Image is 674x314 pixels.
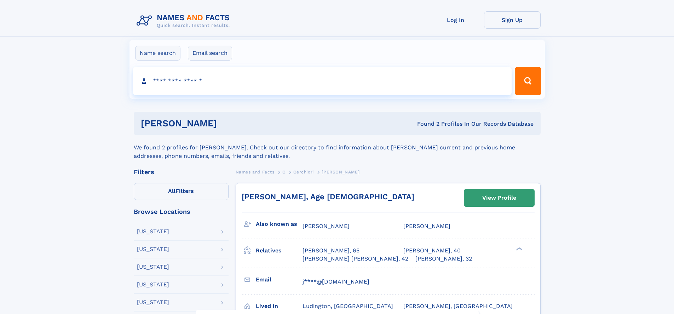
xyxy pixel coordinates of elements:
[282,170,286,175] span: C
[415,255,472,263] a: [PERSON_NAME], 32
[515,67,541,95] button: Search Button
[464,189,534,206] a: View Profile
[236,167,275,176] a: Names and Facts
[137,282,169,287] div: [US_STATE]
[484,11,541,29] a: Sign Up
[514,247,523,251] div: ❯
[403,247,461,255] a: [PERSON_NAME], 40
[188,46,232,61] label: Email search
[134,209,229,215] div: Browse Locations
[256,245,303,257] h3: Relatives
[403,223,450,229] span: [PERSON_NAME]
[135,46,180,61] label: Name search
[303,255,408,263] a: [PERSON_NAME] [PERSON_NAME], 42
[134,183,229,200] label: Filters
[427,11,484,29] a: Log In
[256,274,303,286] h3: Email
[303,303,393,309] span: Ludington, [GEOGRAPHIC_DATA]
[293,167,313,176] a: Cerchiori
[303,223,350,229] span: [PERSON_NAME]
[137,229,169,234] div: [US_STATE]
[403,303,513,309] span: [PERSON_NAME], [GEOGRAPHIC_DATA]
[256,218,303,230] h3: Also known as
[134,11,236,30] img: Logo Names and Facts
[293,170,313,175] span: Cerchiori
[134,135,541,160] div: We found 2 profiles for [PERSON_NAME]. Check out our directory to find information about [PERSON_...
[168,188,175,194] span: All
[282,167,286,176] a: C
[322,170,359,175] span: [PERSON_NAME]
[133,67,512,95] input: search input
[482,190,516,206] div: View Profile
[134,169,229,175] div: Filters
[303,247,359,255] a: [PERSON_NAME], 65
[317,120,534,128] div: Found 2 Profiles In Our Records Database
[137,299,169,305] div: [US_STATE]
[137,246,169,252] div: [US_STATE]
[137,264,169,270] div: [US_STATE]
[141,119,317,128] h1: [PERSON_NAME]
[242,192,414,201] a: [PERSON_NAME], Age [DEMOGRAPHIC_DATA]
[256,300,303,312] h3: Lived in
